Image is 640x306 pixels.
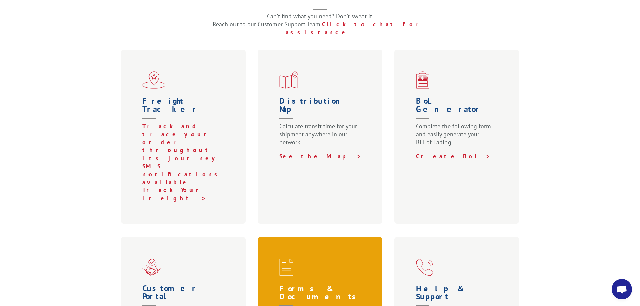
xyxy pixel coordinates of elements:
h1: Freight Tracker [142,97,227,122]
img: xgs-icon-flagship-distribution-model-red [142,71,166,89]
p: Calculate transit time for your shipment anywhere in our network. [279,122,364,152]
img: xgs-icon-bo-l-generator-red [416,71,429,89]
h1: BoL Generator [416,97,501,122]
a: Click to chat for assistance. [286,20,427,36]
h1: Distribution Map [279,97,364,122]
a: Track Your Freight > [142,186,208,202]
a: Create BoL > [416,152,491,160]
img: xgs-icon-help-and-support-red [416,259,433,276]
div: Open chat [612,279,632,299]
a: See the Map > [279,152,362,160]
img: xgs-icon-distribution-map-red [279,71,298,89]
p: Complete the following form and easily generate your Bill of Lading. [416,122,501,152]
a: Freight Tracker Track and trace your order throughout its journey. SMS notifications available. [142,97,227,186]
p: Track and trace your order throughout its journey. SMS notifications available. [142,122,227,186]
img: xgs-icon-partner-red (1) [142,259,161,276]
img: xgs-icon-credit-financing-forms-red [279,259,293,276]
p: Can’t find what you need? Don’t sweat it. Reach out to our Customer Support Team. [186,12,455,36]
